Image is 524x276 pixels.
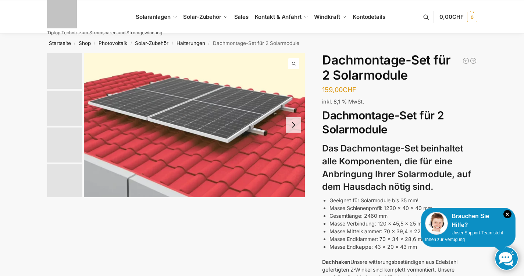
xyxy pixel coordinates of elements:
[47,91,82,126] img: Solarpaneele Ziegeldach
[79,40,91,46] a: Shop
[322,259,350,265] strong: Dachhaken
[329,243,477,251] li: Masse Endkappe: 43 x 20 x 43 mm
[127,41,135,46] span: /
[467,12,477,22] span: 0
[231,0,252,34] a: Sales
[329,204,477,212] li: Masse Schienenprofil: 1230 x 40 x 40 mm
[180,0,231,34] a: Solar-Zubehör
[322,53,477,83] h1: Dachmontage-Set für 2 Solarmodule
[329,227,477,235] li: Masse Mittelklammer: 70 x 39,4 x 22,4 mm
[329,196,477,204] li: Geeignet für Solarmodule bis 35 mm!
[286,117,301,133] button: Next slide
[343,86,356,94] span: CHF
[183,13,221,20] span: Solar-Zubehör
[425,212,448,235] img: Customer service
[503,210,511,218] i: Schließen
[34,34,490,53] nav: Breadcrumb
[452,13,464,20] span: CHF
[350,0,388,34] a: Kontodetails
[439,6,477,28] a: 0,00CHF 0
[425,212,511,230] div: Brauchen Sie Hilfe?
[425,230,503,242] span: Unser Support-Team steht Ihnen zur Verfügung
[353,13,385,20] span: Kontodetails
[314,13,340,20] span: Windkraft
[252,0,311,34] a: Kontakt & Anfahrt
[462,57,470,64] a: Halterung für 1 Photovoltaik Modul verstellbar Schwarz
[99,40,127,46] a: Photovoltaik
[136,13,171,20] span: Solaranlagen
[49,40,71,46] a: Startseite
[47,127,82,163] img: Inhalt Solarpaneele Ziegeldach
[84,53,305,197] a: Halterung Solarpaneele ZiegeldachHalterung Solarpaneele Ziegeldach
[84,53,305,197] img: Halterung Solarpaneele Ziegeldach
[322,109,444,136] strong: Dachmontage-Set für 2 Solarmodule
[329,235,477,243] li: Masse Endklammer: 70 x 34 x 28,6 mm
[234,13,249,20] span: Sales
[177,40,205,46] a: Halterungen
[205,41,213,46] span: /
[135,40,168,46] a: Solar-Zubehör
[47,164,82,199] img: Dachhacken Solarmodule
[322,86,356,94] bdi: 159,00
[322,98,364,105] span: inkl. 8,1 % MwSt.
[71,41,79,46] span: /
[322,142,477,193] h3: Das Dachmontage-Set beinhaltet alle Komponenten, die für eine Anbringung Ihrer Solarmodule, auf d...
[470,57,477,64] a: Photovoltaik Solarpanel Halterung Trapezblechdach Befestigung
[255,13,302,20] span: Kontakt & Anfahrt
[311,0,350,34] a: Windkraft
[329,220,477,227] li: Masse Verbindung: 120 x 45,5 x 25 mm
[168,41,176,46] span: /
[47,31,162,35] p: Tiptop Technik zum Stromsparen und Stromgewinnung
[47,53,82,89] img: Halterung Solarpaneele Ziegeldach
[91,41,99,46] span: /
[329,212,477,220] li: Gesamtlänge: 2460 mm
[439,13,463,20] span: 0,00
